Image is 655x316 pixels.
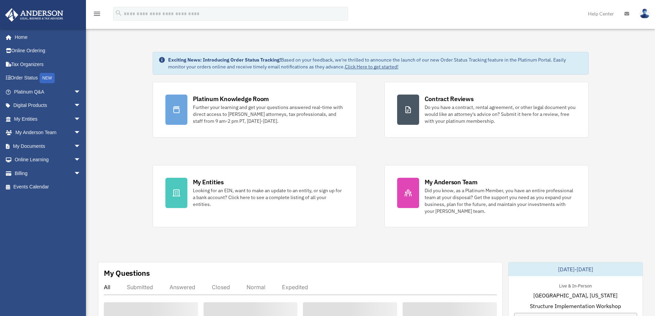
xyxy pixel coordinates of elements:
div: My Anderson Team [425,178,478,186]
i: search [115,9,122,17]
span: arrow_drop_down [74,166,88,181]
i: menu [93,10,101,18]
a: My Entitiesarrow_drop_down [5,112,91,126]
div: Submitted [127,284,153,291]
a: Order StatusNEW [5,71,91,85]
a: Platinum Q&Aarrow_drop_down [5,85,91,99]
a: Online Learningarrow_drop_down [5,153,91,167]
div: Live & In-Person [554,282,597,289]
div: My Entities [193,178,224,186]
div: Expedited [282,284,308,291]
div: Answered [170,284,195,291]
strong: Exciting News: Introducing Order Status Tracking! [168,57,281,63]
span: arrow_drop_down [74,139,88,153]
div: Further your learning and get your questions answered real-time with direct access to [PERSON_NAM... [193,104,344,124]
a: Digital Productsarrow_drop_down [5,99,91,112]
img: Anderson Advisors Platinum Portal [3,8,65,22]
span: arrow_drop_down [74,85,88,99]
div: Contract Reviews [425,95,474,103]
a: Billingarrow_drop_down [5,166,91,180]
div: My Questions [104,268,150,278]
span: arrow_drop_down [74,153,88,167]
a: My Anderson Team Did you know, as a Platinum Member, you have an entire professional team at your... [384,165,589,227]
a: My Documentsarrow_drop_down [5,139,91,153]
a: Online Ordering [5,44,91,58]
div: Did you know, as a Platinum Member, you have an entire professional team at your disposal? Get th... [425,187,576,215]
a: Tax Organizers [5,57,91,71]
div: [DATE]-[DATE] [509,262,643,276]
a: My Entities Looking for an EIN, want to make an update to an entity, or sign up for a bank accoun... [153,165,357,227]
div: Closed [212,284,230,291]
div: NEW [40,73,55,83]
span: arrow_drop_down [74,126,88,140]
a: Click Here to get started! [345,64,399,70]
a: Home [5,30,88,44]
span: arrow_drop_down [74,112,88,126]
a: Contract Reviews Do you have a contract, rental agreement, or other legal document you would like... [384,82,589,138]
a: My Anderson Teamarrow_drop_down [5,126,91,140]
img: User Pic [640,9,650,19]
span: arrow_drop_down [74,99,88,113]
a: menu [93,12,101,18]
span: [GEOGRAPHIC_DATA], [US_STATE] [533,291,618,299]
div: Normal [247,284,265,291]
div: Platinum Knowledge Room [193,95,269,103]
div: Looking for an EIN, want to make an update to an entity, or sign up for a bank account? Click her... [193,187,344,208]
span: Structure Implementation Workshop [530,302,621,310]
div: Do you have a contract, rental agreement, or other legal document you would like an attorney's ad... [425,104,576,124]
a: Platinum Knowledge Room Further your learning and get your questions answered real-time with dire... [153,82,357,138]
div: All [104,284,110,291]
div: Based on your feedback, we're thrilled to announce the launch of our new Order Status Tracking fe... [168,56,583,70]
a: Events Calendar [5,180,91,194]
